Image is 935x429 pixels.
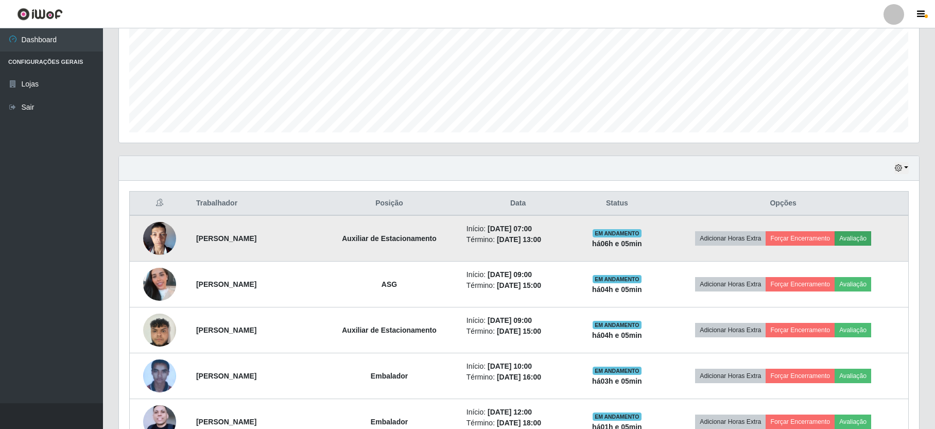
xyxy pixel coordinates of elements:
[17,8,63,21] img: CoreUI Logo
[466,315,570,326] li: Início:
[488,362,532,370] time: [DATE] 10:00
[592,377,642,385] strong: há 03 h e 05 min
[835,415,871,429] button: Avaliação
[695,415,766,429] button: Adicionar Horas Extra
[342,234,437,243] strong: Auxiliar de Estacionamento
[695,277,766,291] button: Adicionar Horas Extra
[695,323,766,337] button: Adicionar Horas Extra
[342,326,437,334] strong: Auxiliar de Estacionamento
[466,269,570,280] li: Início:
[766,369,835,383] button: Forçar Encerramento
[593,229,642,237] span: EM ANDAMENTO
[143,308,176,352] img: 1731039194690.jpeg
[488,316,532,324] time: [DATE] 09:00
[592,331,642,339] strong: há 04 h e 05 min
[196,280,256,288] strong: [PERSON_NAME]
[593,367,642,375] span: EM ANDAMENTO
[593,275,642,283] span: EM ANDAMENTO
[488,408,532,416] time: [DATE] 12:00
[196,372,256,380] strong: [PERSON_NAME]
[695,231,766,246] button: Adicionar Horas Extra
[466,372,570,383] li: Término:
[143,355,176,398] img: 1673386012464.jpeg
[488,225,532,233] time: [DATE] 07:00
[382,280,397,288] strong: ASG
[466,326,570,337] li: Término:
[497,281,541,289] time: [DATE] 15:00
[766,231,835,246] button: Forçar Encerramento
[593,321,642,329] span: EM ANDAMENTO
[766,415,835,429] button: Forçar Encerramento
[466,224,570,234] li: Início:
[371,418,408,426] strong: Embalador
[766,323,835,337] button: Forçar Encerramento
[592,285,642,294] strong: há 04 h e 05 min
[593,413,642,421] span: EM ANDAMENTO
[497,327,541,335] time: [DATE] 15:00
[371,372,408,380] strong: Embalador
[466,407,570,418] li: Início:
[460,192,576,216] th: Data
[318,192,460,216] th: Posição
[576,192,658,216] th: Status
[497,373,541,381] time: [DATE] 16:00
[835,323,871,337] button: Avaliação
[835,231,871,246] button: Avaliação
[488,270,532,279] time: [DATE] 09:00
[143,216,176,260] img: 1673288995692.jpeg
[196,418,256,426] strong: [PERSON_NAME]
[497,235,541,244] time: [DATE] 13:00
[466,361,570,372] li: Início:
[466,280,570,291] li: Término:
[196,326,256,334] strong: [PERSON_NAME]
[196,234,256,243] strong: [PERSON_NAME]
[497,419,541,427] time: [DATE] 18:00
[190,192,318,216] th: Trabalhador
[466,234,570,245] li: Término:
[658,192,908,216] th: Opções
[835,369,871,383] button: Avaliação
[695,369,766,383] button: Adicionar Horas Extra
[835,277,871,291] button: Avaliação
[466,418,570,428] li: Término:
[143,255,176,314] img: 1750447582660.jpeg
[766,277,835,291] button: Forçar Encerramento
[592,239,642,248] strong: há 06 h e 05 min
